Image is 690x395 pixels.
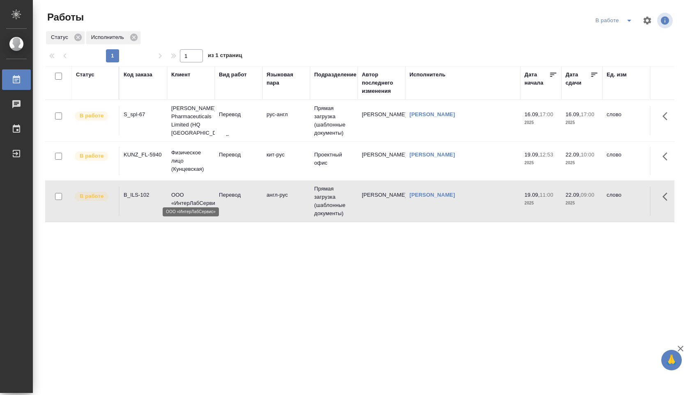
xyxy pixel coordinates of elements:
[171,149,211,173] p: Физическое лицо (Кунцевская)
[74,110,115,122] div: Исполнитель выполняет работу
[603,187,650,216] td: слово
[665,351,678,369] span: 🙏
[267,71,306,87] div: Языковая пара
[171,191,211,207] p: ООО «ИнтерЛабСервис»
[124,191,163,199] div: B_ILS-102
[581,152,594,158] p: 10:00
[566,199,598,207] p: 2025
[262,147,310,175] td: кит-рус
[91,33,127,41] p: Исполнитель
[358,187,405,216] td: [PERSON_NAME]
[219,110,258,119] p: Перевод
[593,14,637,27] div: split button
[358,147,405,175] td: [PERSON_NAME]
[171,104,211,137] p: [PERSON_NAME] Pharmaceuticals Limited (HQ [GEOGRAPHIC_DATA])
[566,111,581,117] p: 16.09,
[637,11,657,30] span: Настроить таблицу
[358,106,405,135] td: [PERSON_NAME]
[310,147,358,175] td: Проектный офис
[74,191,115,202] div: Исполнитель выполняет работу
[658,187,677,207] button: Здесь прячутся важные кнопки
[566,152,581,158] p: 22.09,
[658,106,677,126] button: Здесь прячутся важные кнопки
[566,71,590,87] div: Дата сдачи
[581,192,594,198] p: 09:00
[80,112,103,120] p: В работе
[362,71,401,95] div: Автор последнего изменения
[314,71,356,79] div: Подразделение
[524,111,540,117] p: 16.09,
[219,151,258,159] p: Перевод
[566,159,598,167] p: 2025
[262,106,310,135] td: рус-англ
[219,71,247,79] div: Вид работ
[581,111,594,117] p: 17:00
[262,187,310,216] td: англ-рус
[51,33,71,41] p: Статус
[409,71,446,79] div: Исполнитель
[86,31,140,44] div: Исполнитель
[524,192,540,198] p: 19.09,
[74,151,115,162] div: Исполнитель выполняет работу
[566,119,598,127] p: 2025
[603,147,650,175] td: слово
[219,191,258,199] p: Перевод
[607,71,627,79] div: Ед. изм
[524,159,557,167] p: 2025
[208,51,242,62] span: из 1 страниц
[524,71,549,87] div: Дата начала
[171,71,190,79] div: Клиент
[524,119,557,127] p: 2025
[409,111,455,117] a: [PERSON_NAME]
[540,152,553,158] p: 12:53
[124,151,163,159] div: KUNZ_FL-5940
[657,13,674,28] span: Посмотреть информацию
[409,152,455,158] a: [PERSON_NAME]
[524,199,557,207] p: 2025
[310,181,358,222] td: Прямая загрузка (шаблонные документы)
[45,11,84,24] span: Работы
[76,71,94,79] div: Статус
[124,110,163,119] div: S_spl-67
[46,31,85,44] div: Статус
[310,100,358,141] td: Прямая загрузка (шаблонные документы)
[566,192,581,198] p: 22.09,
[603,106,650,135] td: слово
[658,147,677,166] button: Здесь прячутся важные кнопки
[124,71,152,79] div: Код заказа
[409,192,455,198] a: [PERSON_NAME]
[540,192,553,198] p: 11:00
[661,350,682,370] button: 🙏
[80,192,103,200] p: В работе
[524,152,540,158] p: 19.09,
[540,111,553,117] p: 17:00
[80,152,103,160] p: В работе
